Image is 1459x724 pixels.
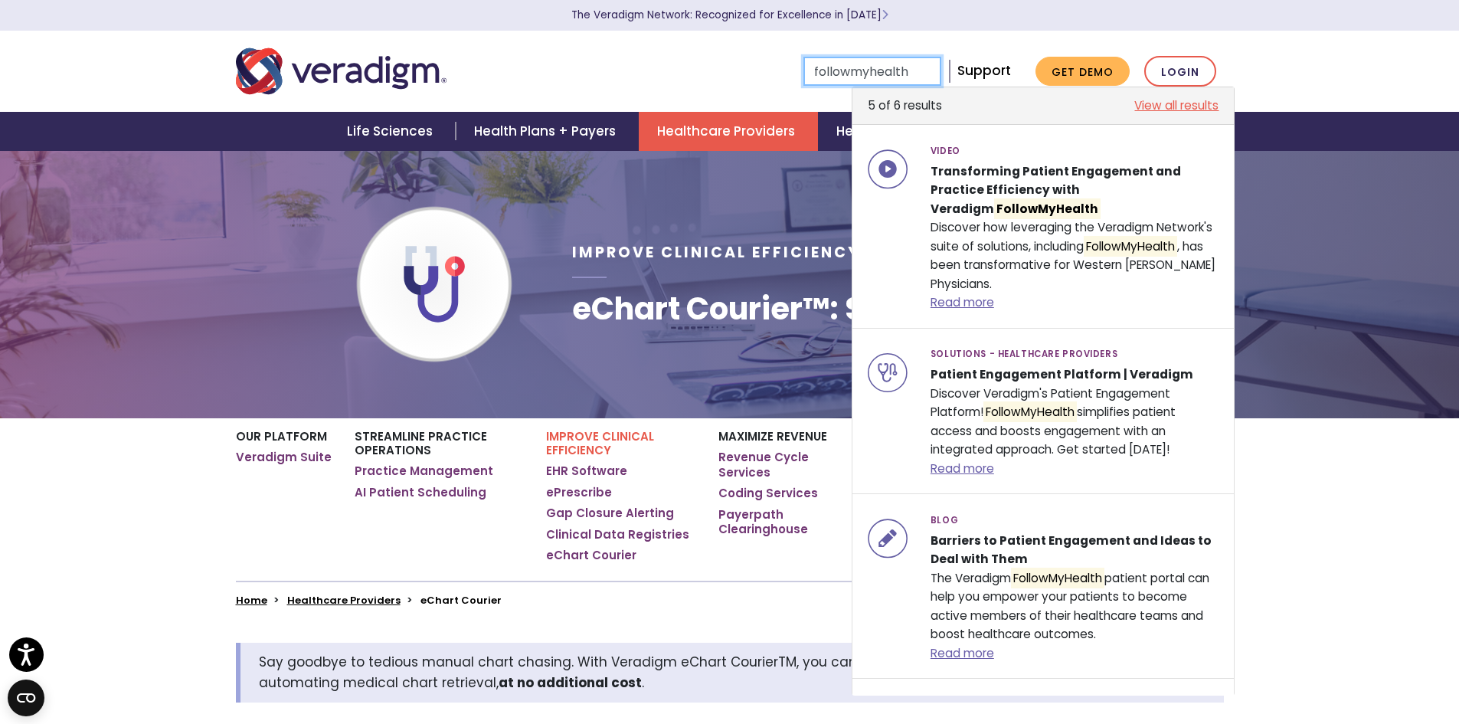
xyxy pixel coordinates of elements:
mark: FollowMyHealth [983,401,1077,422]
strong: Transforming Patient Engagement and Practice Efficiency with Veradigm [931,163,1181,219]
mark: FollowMyHealth [1084,236,1177,257]
span: Video [931,140,960,162]
span: Solutions - Healthcare Providers [931,344,1117,366]
img: icon-search-insights-blog-posts.svg [868,509,907,567]
div: The Veradigm patient portal can help you empower your patients to become active members of their ... [919,509,1231,663]
a: AI Patient Scheduling [355,485,486,500]
strong: Patient Engagement Platform | Veradigm [931,366,1193,382]
span: Blog [931,509,958,532]
a: The Veradigm Network: Recognized for Excellence in [DATE]Learn More [571,8,888,22]
a: Home [236,593,267,608]
a: Payerpath Clearinghouse [718,507,852,537]
button: Open CMP widget [8,680,44,716]
a: Veradigm Suite [236,450,332,465]
a: View all results [1134,97,1219,115]
span: Improve Clinical Efficiency [572,242,860,263]
span: Learn More [882,8,888,22]
a: Life Sciences [329,112,456,151]
a: eChart Courier [546,548,636,563]
a: Health IT Vendors [818,112,975,151]
a: Revenue Cycle Services [718,450,852,480]
mark: FollowMyHealth [994,198,1101,219]
h1: eChart Courier™: Simplify Chart Retrieval [572,290,1215,327]
a: Practice Management [355,464,493,479]
a: Support [957,61,1011,80]
a: Coding Services [718,486,818,501]
a: Read more [931,294,994,310]
a: Healthcare Providers [639,112,818,151]
span: Say goodbye to tedious manual chart chasing. With Veradigm eChart CourierTM, you can save time, r... [259,653,1205,692]
a: Clinical Data Registries [546,527,689,542]
img: icon-search-segment-healthcare-providers.svg [868,344,907,401]
a: Login [1144,56,1216,87]
a: ePrescribe [546,485,612,500]
a: Health Plans + Payers [456,112,639,151]
a: Read more [931,460,994,477]
input: Search [803,57,941,86]
a: Read more [931,645,994,661]
a: EHR Software [546,464,627,479]
div: Discover Veradigm's Patient Engagement Platform! simplifies patient access and boosts engagement ... [919,344,1231,478]
span: Solutions - Healthcare Providers [931,694,1117,716]
strong: at no additional cost [499,673,642,692]
li: 5 of 6 results [852,87,1235,125]
strong: Barriers to Patient Engagement and Ideas to Deal with Them [931,532,1212,567]
mark: FollowMyHealth [1011,568,1104,588]
a: Get Demo [1035,57,1130,87]
iframe: Drift Chat Widget [1165,614,1441,706]
img: Veradigm logo [236,46,447,97]
img: icon-search-insights-video.svg [868,140,907,198]
a: Healthcare Providers [287,593,401,608]
div: Discover how leveraging the Veradigm Network's suite of solutions, including , has been transform... [919,140,1231,312]
a: Gap Closure Alerting [546,506,674,521]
